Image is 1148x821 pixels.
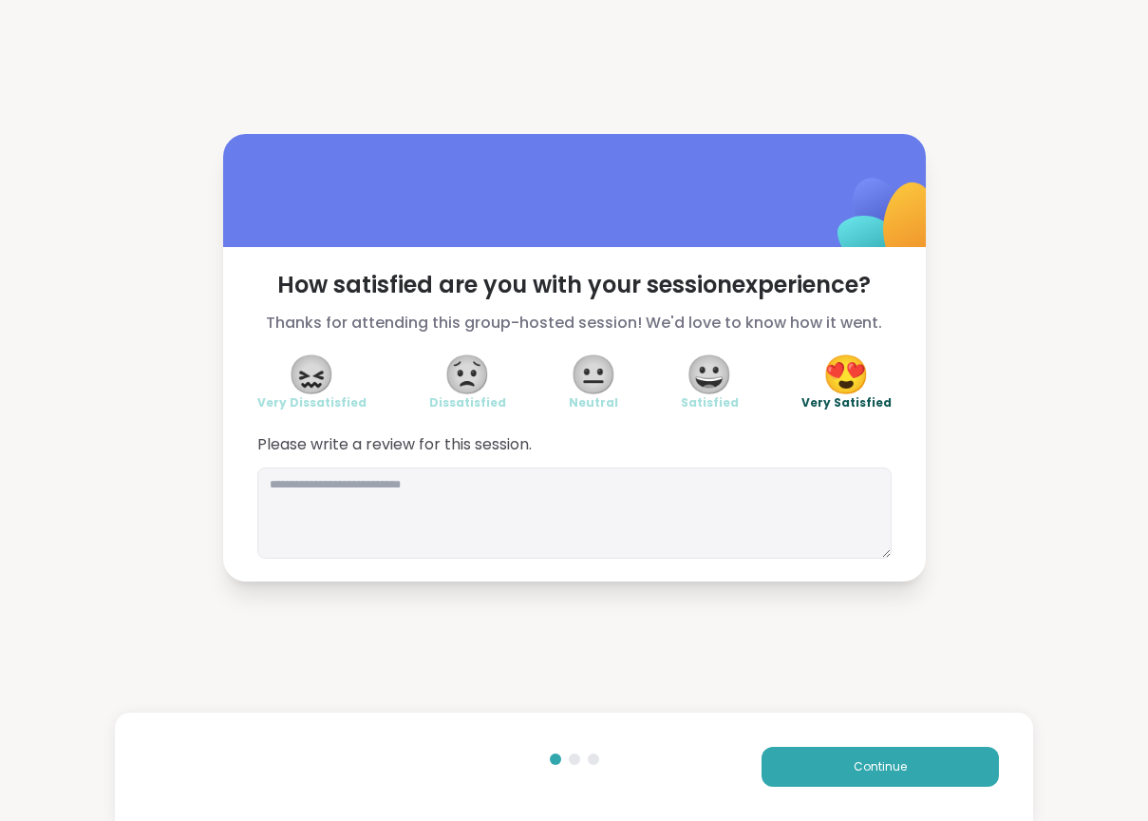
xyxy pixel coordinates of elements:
[854,758,907,775] span: Continue
[569,395,618,410] span: Neutral
[288,357,335,391] span: 😖
[686,357,733,391] span: 😀
[257,270,892,300] span: How satisfied are you with your session experience?
[822,357,870,391] span: 😍
[257,433,892,456] span: Please write a review for this session.
[257,395,367,410] span: Very Dissatisfied
[443,357,491,391] span: 😟
[570,357,617,391] span: 😐
[762,747,999,787] button: Continue
[793,128,982,317] img: ShareWell Logomark
[801,395,892,410] span: Very Satisfied
[429,395,506,410] span: Dissatisfied
[681,395,739,410] span: Satisfied
[257,312,892,334] span: Thanks for attending this group-hosted session! We'd love to know how it went.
